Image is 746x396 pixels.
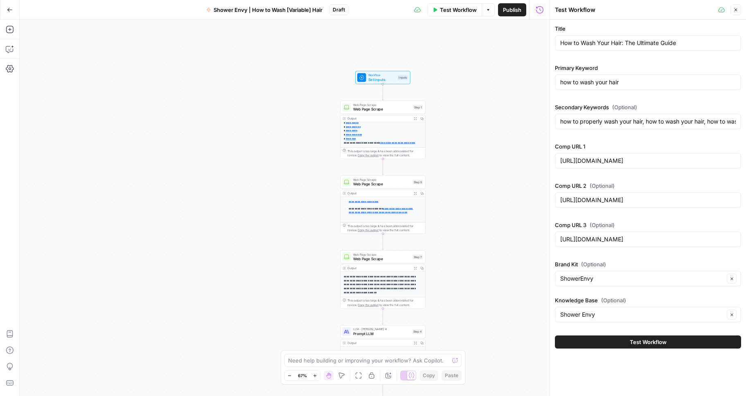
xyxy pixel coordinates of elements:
span: (Optional) [581,260,606,268]
div: This output is too large & has been abbreviated for review. to view the full content. [347,298,423,307]
div: Output [347,266,410,270]
span: (Optional) [590,182,615,190]
span: Web Page Scrape [353,103,411,107]
label: Secondary Keywords [555,103,741,111]
input: Shower Envy [560,310,724,319]
span: Draft [333,6,345,13]
label: Primary Keyword [555,64,741,72]
button: Shower Envy | How to Wash [Variable] Hair [201,3,327,16]
label: Comp URL 3 [555,221,741,229]
span: Test Workflow [630,338,667,346]
span: Set Inputs [368,77,396,82]
div: Step 9 [412,180,423,184]
button: Test Workflow [427,3,482,16]
button: Copy [419,370,438,381]
div: WorkflowSet InputsInputs [340,71,425,84]
g: Edge from step_9 to step_7 [382,234,383,250]
button: Paste [442,370,462,381]
label: Title [555,25,741,33]
span: (Optional) [590,221,615,229]
div: Step 7 [412,254,423,259]
span: Publish [503,6,521,14]
span: Copy the output [358,154,379,157]
span: Copy [423,372,435,379]
div: Inputs [398,75,408,80]
div: Step 4 [412,329,423,334]
span: Copy the output [358,303,379,306]
span: 67% [298,372,307,379]
span: Web Page Scrape [353,252,410,256]
button: Publish [498,3,526,16]
span: Shower Envy | How to Wash [Variable] Hair [214,6,322,14]
input: example.com [560,157,736,165]
g: Edge from step_1 to step_9 [382,159,383,175]
span: Prompt LLM [353,331,410,336]
g: Edge from start to step_1 [382,84,383,100]
button: Test Workflow [555,335,741,349]
span: Web Page Scrape [353,256,410,261]
div: Output [347,191,410,196]
div: Output [347,116,410,121]
span: (Optional) [601,296,626,304]
span: Workflow [368,73,396,77]
span: Paste [445,372,458,379]
label: Knowledge Base [555,296,741,304]
div: Step 1 [413,105,423,110]
input: ShowerEnvy [560,274,724,283]
span: Web Page Scrape [353,106,411,112]
span: (Optional) [612,103,637,111]
span: Copy the output [358,229,379,232]
span: Web Page Scrape [353,181,410,187]
div: Output [347,341,410,345]
span: Test Workflow [440,6,477,14]
label: Comp URL 2 [555,182,741,190]
div: This output is too large & has been abbreviated for review. to view the full content. [347,149,423,158]
span: Web Page Scrape [353,178,410,182]
div: This output is too large & has been abbreviated for review. to view the full content. [347,224,423,233]
label: Comp URL 1 [555,142,741,151]
span: LLM · [PERSON_NAME] 4 [353,327,410,331]
g: Edge from step_7 to step_4 [382,308,383,324]
label: Brand Kit [555,260,741,268]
